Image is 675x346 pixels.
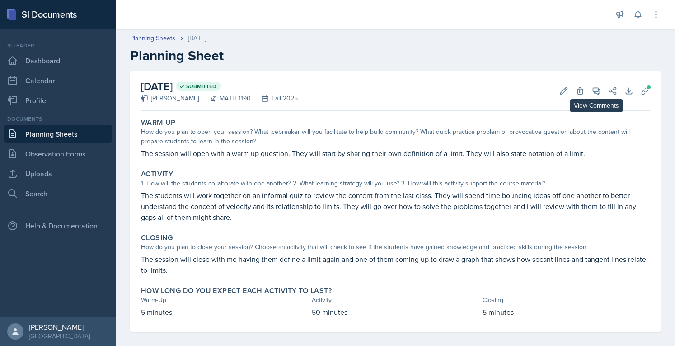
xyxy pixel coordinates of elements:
div: Warm-Up [141,295,308,305]
div: [GEOGRAPHIC_DATA] [29,332,90,341]
p: The session will close with me having them define a limit again and one of them coming up to draw... [141,254,650,275]
h2: [DATE] [141,78,298,95]
p: The session will open with a warm up question. They will start by sharing their own definition of... [141,148,650,159]
h2: Planning Sheet [130,47,661,64]
div: [DATE] [188,33,206,43]
div: Si leader [4,42,112,50]
div: Help & Documentation [4,217,112,235]
span: Submitted [186,83,216,90]
a: Planning Sheets [130,33,175,43]
a: Observation Forms [4,145,112,163]
div: MATH 1190 [199,94,251,103]
div: Activity [312,295,479,305]
div: Documents [4,115,112,123]
label: Activity [141,170,173,179]
div: [PERSON_NAME] [29,322,90,332]
a: Planning Sheets [4,125,112,143]
p: 5 minutes [483,307,650,318]
div: Closing [483,295,650,305]
button: View Comments [588,83,605,99]
div: [PERSON_NAME] [141,94,199,103]
a: Uploads [4,165,112,183]
a: Profile [4,91,112,109]
div: 1. How will the students collaborate with one another? 2. What learning strategy will you use? 3.... [141,179,650,188]
label: Closing [141,233,173,242]
a: Dashboard [4,52,112,70]
label: How long do you expect each activity to last? [141,286,332,295]
div: How do you plan to close your session? Choose an activity that will check to see if the students ... [141,242,650,252]
p: 5 minutes [141,307,308,318]
label: Warm-Up [141,118,176,127]
p: The students will work together on an informal quiz to review the content from the last class. Th... [141,190,650,223]
a: Calendar [4,71,112,90]
p: 50 minutes [312,307,479,318]
a: Search [4,185,112,203]
div: Fall 2025 [251,94,298,103]
div: How do you plan to open your session? What icebreaker will you facilitate to help build community... [141,127,650,146]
